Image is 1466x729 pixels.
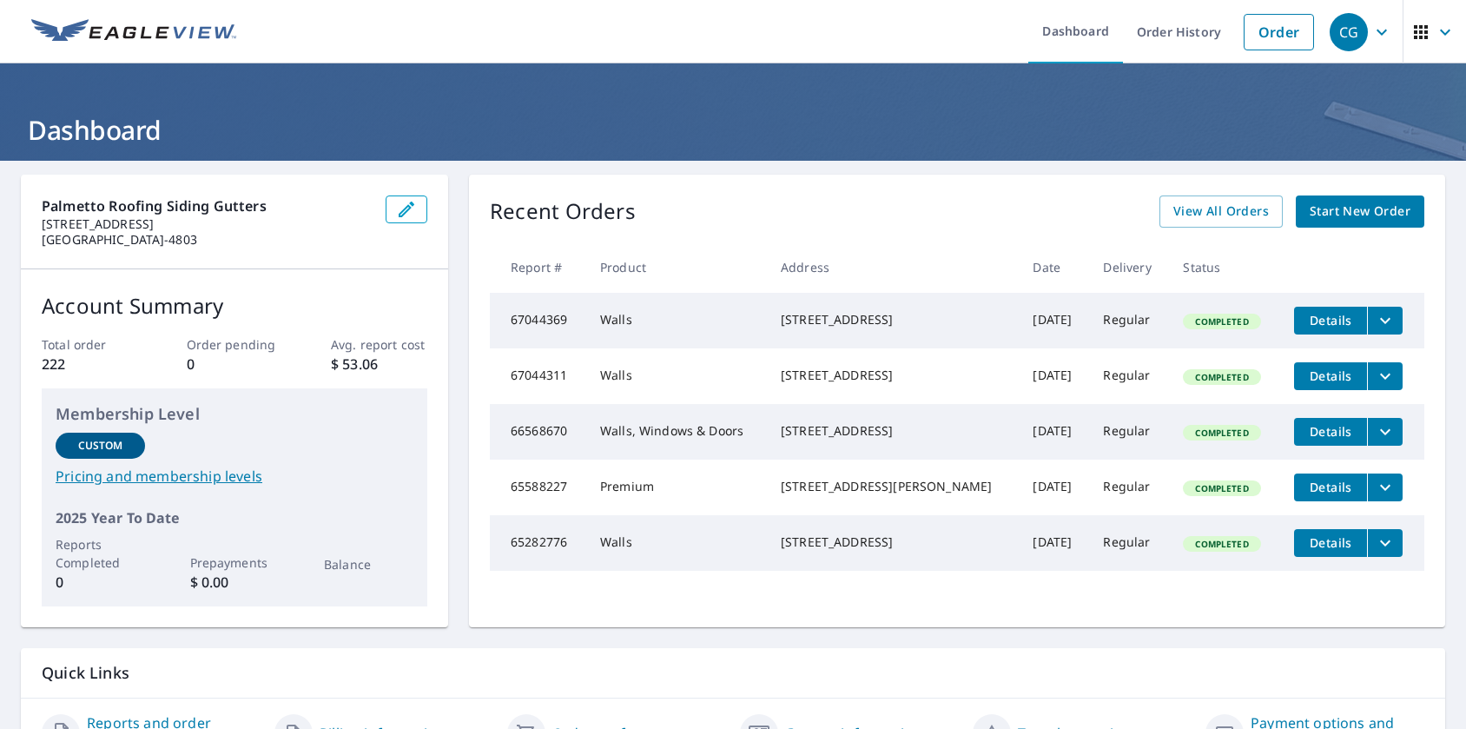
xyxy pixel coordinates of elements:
p: Quick Links [42,662,1424,684]
td: Premium [586,460,767,515]
button: filesDropdownBtn-67044311 [1367,362,1403,390]
h1: Dashboard [21,112,1445,148]
p: 0 [56,572,145,593]
p: $ 0.00 [190,572,280,593]
p: [GEOGRAPHIC_DATA]-4803 [42,232,372,248]
p: Total order [42,335,138,354]
p: Prepayments [190,553,280,572]
span: Completed [1185,371,1258,383]
td: Walls [586,348,767,404]
button: detailsBtn-67044369 [1294,307,1367,335]
button: detailsBtn-67044311 [1294,362,1367,390]
th: Report # [490,242,586,293]
p: Reports Completed [56,535,145,572]
p: [STREET_ADDRESS] [42,216,372,232]
img: EV Logo [31,19,236,45]
span: Details [1304,312,1357,328]
span: Start New Order [1310,201,1410,222]
td: 67044311 [490,348,586,404]
span: Completed [1185,482,1258,494]
td: [DATE] [1019,460,1089,515]
p: Account Summary [42,290,427,321]
p: 222 [42,354,138,374]
td: [DATE] [1019,515,1089,571]
td: 67044369 [490,293,586,348]
span: Details [1304,423,1357,440]
a: Pricing and membership levels [56,466,413,487]
td: 66568670 [490,404,586,460]
th: Product [586,242,767,293]
span: Completed [1185,315,1258,328]
span: Details [1304,479,1357,495]
td: Regular [1089,404,1169,460]
p: $ 53.06 [331,354,427,374]
span: Completed [1185,427,1258,439]
button: filesDropdownBtn-65282776 [1367,529,1403,557]
div: [STREET_ADDRESS] [781,533,1005,551]
div: [STREET_ADDRESS] [781,422,1005,440]
p: Avg. report cost [331,335,427,354]
p: Custom [78,438,123,454]
p: Palmetto Roofing Siding Gutters [42,196,372,216]
div: [STREET_ADDRESS] [781,311,1005,328]
th: Status [1169,242,1280,293]
span: Details [1304,534,1357,551]
td: [DATE] [1019,348,1089,404]
td: Walls, Windows & Doors [586,404,767,460]
a: Start New Order [1296,196,1424,228]
td: Regular [1089,293,1169,348]
span: View All Orders [1173,201,1269,222]
td: Regular [1089,348,1169,404]
div: [STREET_ADDRESS][PERSON_NAME] [781,478,1005,495]
button: detailsBtn-65282776 [1294,529,1367,557]
a: View All Orders [1159,196,1283,228]
p: Membership Level [56,402,413,426]
a: Order [1244,14,1314,50]
p: Recent Orders [490,196,636,228]
button: filesDropdownBtn-66568670 [1367,418,1403,446]
span: Completed [1185,538,1258,550]
td: Walls [586,293,767,348]
button: filesDropdownBtn-65588227 [1367,474,1403,501]
div: CG [1330,13,1368,51]
th: Delivery [1089,242,1169,293]
td: Regular [1089,460,1169,515]
div: [STREET_ADDRESS] [781,367,1005,384]
td: Regular [1089,515,1169,571]
p: Order pending [187,335,283,354]
td: 65282776 [490,515,586,571]
button: detailsBtn-65588227 [1294,474,1367,501]
p: 2025 Year To Date [56,507,413,528]
td: [DATE] [1019,293,1089,348]
td: [DATE] [1019,404,1089,460]
span: Details [1304,368,1357,384]
th: Address [767,242,1019,293]
button: detailsBtn-66568670 [1294,418,1367,446]
p: 0 [187,354,283,374]
p: Balance [324,555,413,573]
td: 65588227 [490,460,586,515]
td: Walls [586,515,767,571]
button: filesDropdownBtn-67044369 [1367,307,1403,335]
th: Date [1019,242,1089,293]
